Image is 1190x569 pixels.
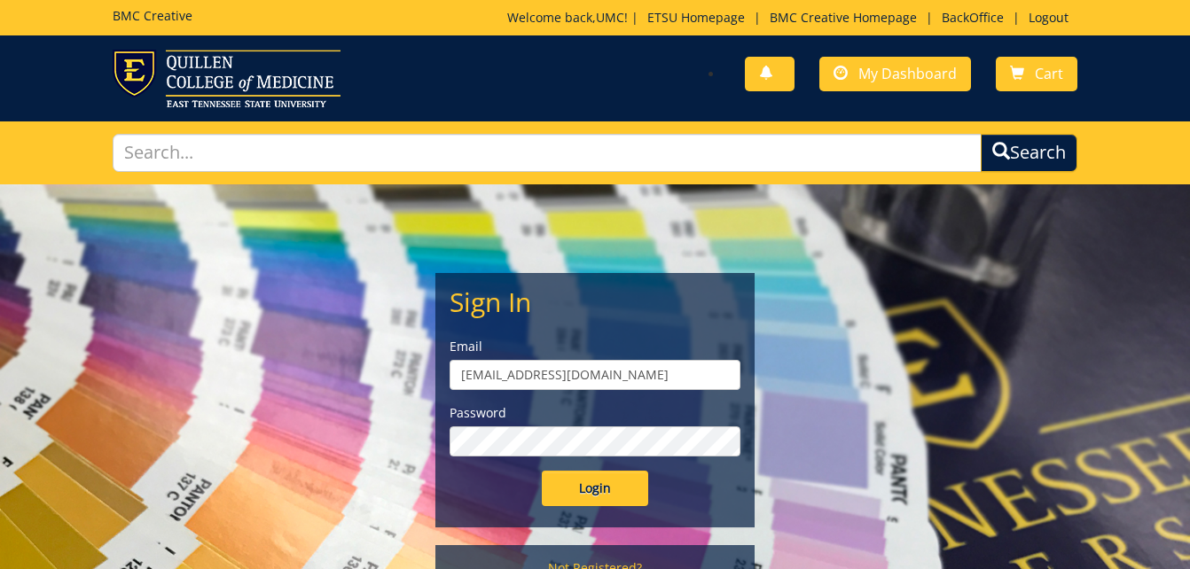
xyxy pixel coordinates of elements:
[450,404,740,422] label: Password
[113,134,982,172] input: Search...
[638,9,754,26] a: ETSU Homepage
[1035,64,1063,83] span: Cart
[981,134,1077,172] button: Search
[819,57,971,91] a: My Dashboard
[450,338,740,355] label: Email
[113,9,192,22] h5: BMC Creative
[761,9,926,26] a: BMC Creative Homepage
[113,50,341,107] img: ETSU logo
[450,287,740,316] h2: Sign In
[507,9,1077,27] p: Welcome back, ! | | | |
[542,471,648,506] input: Login
[933,9,1013,26] a: BackOffice
[596,9,624,26] a: UMC
[996,57,1077,91] a: Cart
[1020,9,1077,26] a: Logout
[858,64,957,83] span: My Dashboard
